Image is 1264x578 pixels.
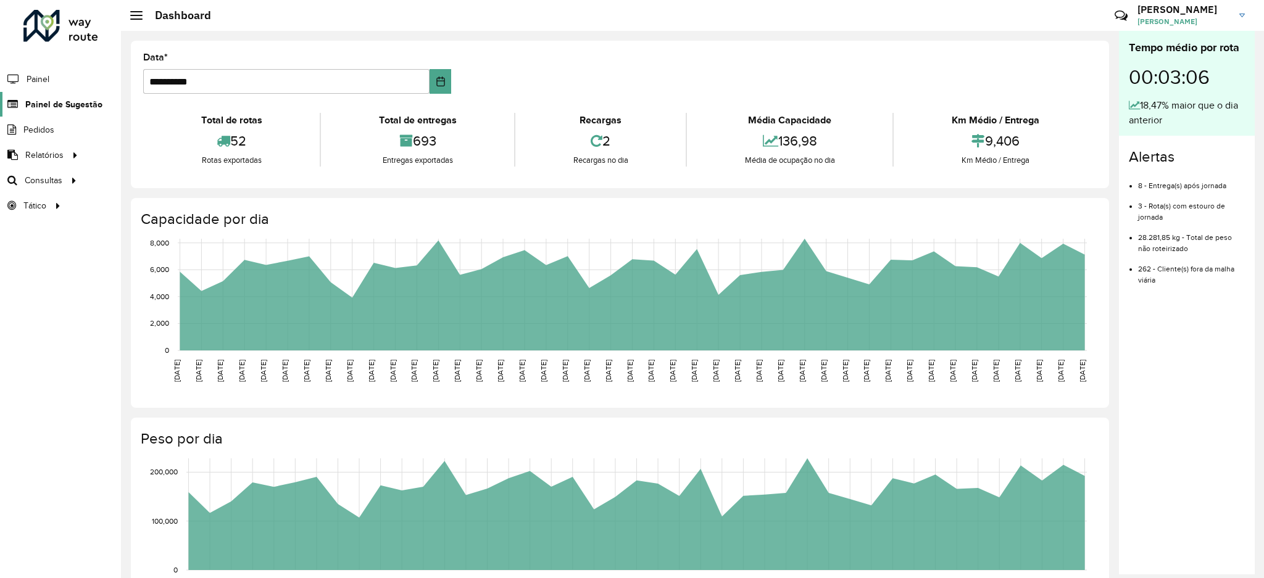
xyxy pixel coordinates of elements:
[1138,191,1245,223] li: 3 - Rota(s) com estouro de jornada
[150,239,169,247] text: 8,000
[690,113,889,128] div: Média Capacidade
[410,360,418,382] text: [DATE]
[1057,360,1065,382] text: [DATE]
[755,360,763,382] text: [DATE]
[1129,148,1245,166] h4: Alertas
[324,154,511,167] div: Entregas exportadas
[583,360,591,382] text: [DATE]
[733,360,741,382] text: [DATE]
[897,154,1094,167] div: Km Médio / Entrega
[389,360,397,382] text: [DATE]
[146,128,317,154] div: 52
[25,98,102,111] span: Painel de Sugestão
[346,360,354,382] text: [DATE]
[173,566,178,574] text: 0
[626,360,634,382] text: [DATE]
[150,292,169,300] text: 4,000
[27,73,49,86] span: Painel
[150,265,169,273] text: 6,000
[194,360,202,382] text: [DATE]
[776,360,784,382] text: [DATE]
[884,360,892,382] text: [DATE]
[949,360,957,382] text: [DATE]
[1129,56,1245,98] div: 00:03:06
[302,360,310,382] text: [DATE]
[798,360,806,382] text: [DATE]
[539,360,547,382] text: [DATE]
[25,174,62,187] span: Consultas
[238,360,246,382] text: [DATE]
[1137,4,1230,15] h3: [PERSON_NAME]
[518,360,526,382] text: [DATE]
[496,360,504,382] text: [DATE]
[141,430,1097,448] h4: Peso por dia
[668,360,676,382] text: [DATE]
[927,360,935,382] text: [DATE]
[216,360,224,382] text: [DATE]
[690,360,698,382] text: [DATE]
[146,154,317,167] div: Rotas exportadas
[25,149,64,162] span: Relatórios
[143,9,211,22] h2: Dashboard
[970,360,978,382] text: [DATE]
[1129,98,1245,128] div: 18,47% maior que o dia anterior
[905,360,913,382] text: [DATE]
[173,360,181,382] text: [DATE]
[992,360,1000,382] text: [DATE]
[897,113,1094,128] div: Km Médio / Entrega
[23,199,46,212] span: Tático
[453,360,461,382] text: [DATE]
[647,360,655,382] text: [DATE]
[165,346,169,354] text: 0
[862,360,870,382] text: [DATE]
[324,128,511,154] div: 693
[150,468,178,476] text: 200,000
[897,128,1094,154] div: 9,406
[1108,2,1134,29] a: Contato Rápido
[430,69,451,94] button: Choose Date
[820,360,828,382] text: [DATE]
[841,360,849,382] text: [DATE]
[367,360,375,382] text: [DATE]
[1035,360,1043,382] text: [DATE]
[1138,171,1245,191] li: 8 - Entrega(s) após jornada
[518,128,683,154] div: 2
[475,360,483,382] text: [DATE]
[1013,360,1021,382] text: [DATE]
[324,113,511,128] div: Total de entregas
[561,360,569,382] text: [DATE]
[518,154,683,167] div: Recargas no dia
[143,50,168,65] label: Data
[1137,16,1230,27] span: [PERSON_NAME]
[1129,39,1245,56] div: Tempo médio por rota
[281,360,289,382] text: [DATE]
[1138,223,1245,254] li: 28.281,85 kg - Total de peso não roteirizado
[604,360,612,382] text: [DATE]
[146,113,317,128] div: Total de rotas
[152,517,178,525] text: 100,000
[259,360,267,382] text: [DATE]
[150,320,169,328] text: 2,000
[712,360,720,382] text: [DATE]
[1138,254,1245,286] li: 262 - Cliente(s) fora da malha viária
[23,123,54,136] span: Pedidos
[690,154,889,167] div: Média de ocupação no dia
[690,128,889,154] div: 136,98
[141,210,1097,228] h4: Capacidade por dia
[431,360,439,382] text: [DATE]
[1078,360,1086,382] text: [DATE]
[518,113,683,128] div: Recargas
[324,360,332,382] text: [DATE]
